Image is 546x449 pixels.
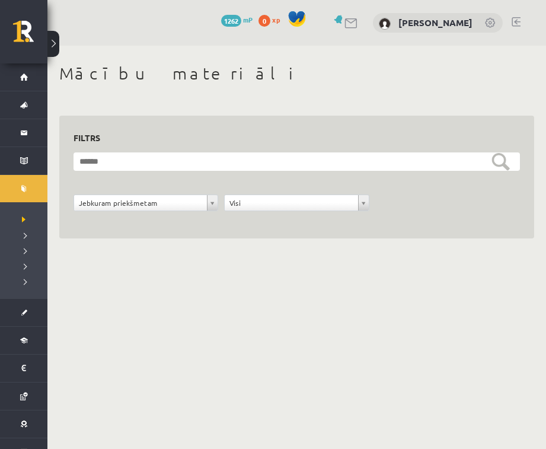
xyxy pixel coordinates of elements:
[74,130,506,146] h3: Filtrs
[225,195,368,211] a: Visi
[272,15,280,24] span: xp
[258,15,286,24] a: 0 xp
[243,15,253,24] span: mP
[221,15,253,24] a: 1262 mP
[398,17,472,28] a: [PERSON_NAME]
[379,18,391,30] img: Vladimirs Guščins
[221,15,241,27] span: 1262
[59,63,534,84] h1: Mācību materiāli
[13,21,47,50] a: Rīgas 1. Tālmācības vidusskola
[258,15,270,27] span: 0
[229,195,353,211] span: Visi
[74,195,218,211] a: Jebkuram priekšmetam
[79,195,202,211] span: Jebkuram priekšmetam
